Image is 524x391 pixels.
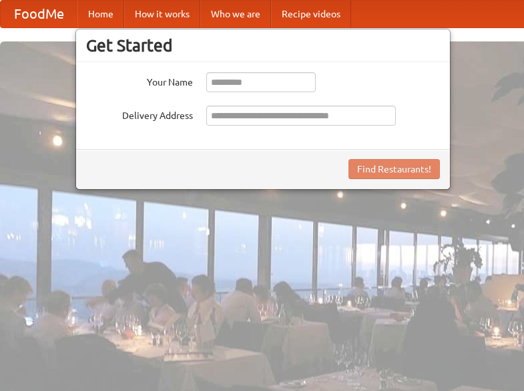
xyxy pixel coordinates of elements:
[86,72,193,89] label: Your Name
[86,106,193,122] label: Delivery Address
[77,1,124,27] a: Home
[348,159,440,179] button: Find Restaurants!
[124,1,200,27] a: How it works
[271,1,351,27] a: Recipe videos
[86,35,440,55] h3: Get Started
[200,1,271,27] a: Who we are
[1,1,77,27] a: FoodMe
